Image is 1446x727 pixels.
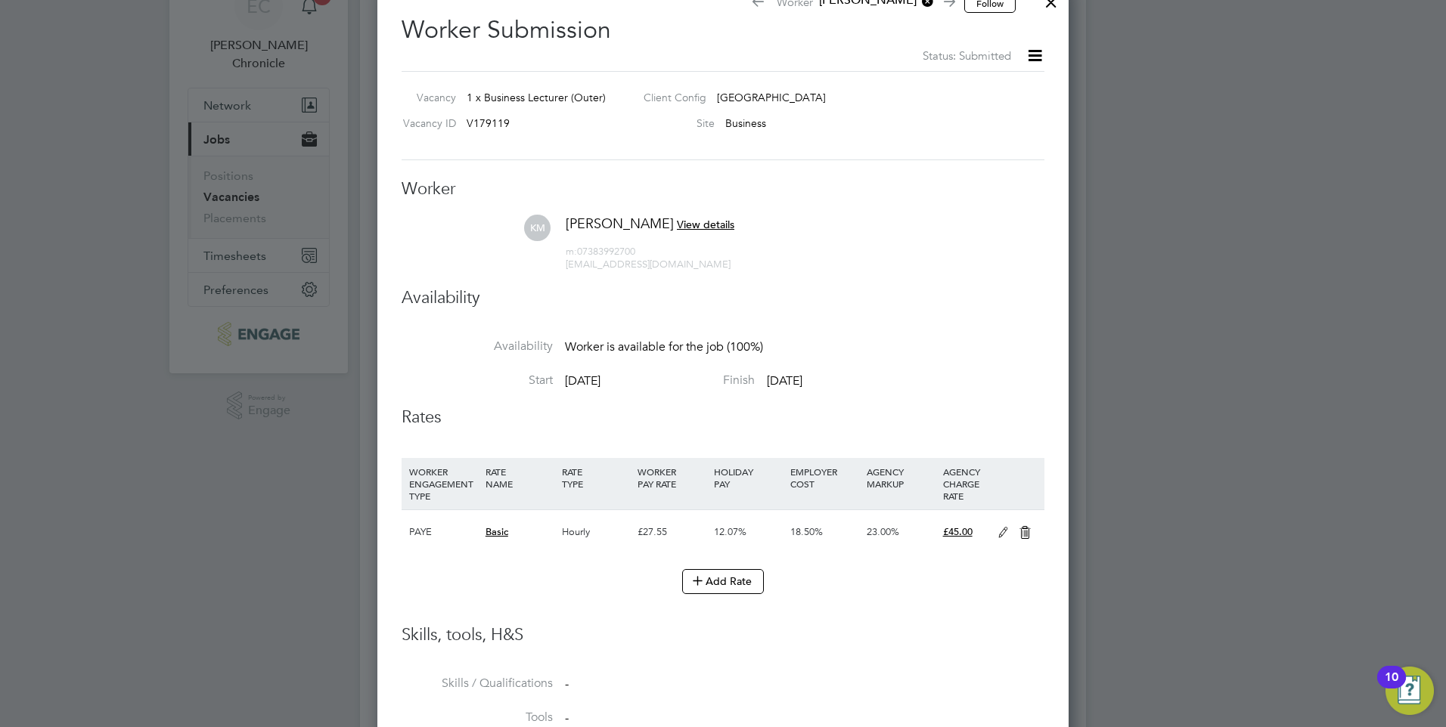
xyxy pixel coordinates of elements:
[939,458,990,509] div: AGENCY CHARGE RATE
[396,91,456,104] label: Vacancy
[467,116,510,130] span: V179119
[682,569,764,593] button: Add Rate
[566,258,731,271] span: [EMAIL_ADDRESS][DOMAIN_NAME]
[565,710,569,725] span: -
[1385,677,1398,697] div: 10
[396,116,456,130] label: Vacancy ID
[402,676,553,691] label: Skills / Qualifications
[566,245,577,258] span: m:
[405,510,482,554] div: PAYE
[725,116,766,130] span: Business
[566,215,674,232] span: [PERSON_NAME]
[863,458,939,497] div: AGENCY MARKUP
[558,510,635,554] div: Hourly
[710,458,787,497] div: HOLIDAY PAY
[923,48,1011,63] span: Status: Submitted
[565,676,569,691] span: -
[566,245,635,258] span: 07383992700
[634,458,710,497] div: WORKER PAY RATE
[558,458,635,497] div: RATE TYPE
[790,525,823,538] span: 18.50%
[402,407,1044,428] h3: Rates
[524,215,551,241] span: KM
[402,178,1044,200] h3: Worker
[1385,667,1434,715] button: Open Resource Center, 10 new notifications
[787,458,863,497] div: EMPLOYER COST
[402,710,553,725] label: Tools
[867,525,899,538] span: 23.00%
[677,218,734,231] span: View details
[405,458,482,509] div: WORKER ENGAGEMENT TYPE
[482,458,558,497] div: RATE NAME
[402,339,553,354] label: Availability
[486,525,508,538] span: Basic
[467,91,606,104] span: 1 x Business Lecturer (Outer)
[402,3,1044,65] h2: Worker Submission
[402,373,553,388] label: Start
[565,373,600,388] span: [DATE]
[714,525,746,538] span: 12.07%
[402,287,1044,309] h3: Availability
[631,91,706,104] label: Client Config
[943,525,973,538] span: £45.00
[631,116,715,130] label: Site
[402,624,1044,646] h3: Skills, tools, H&S
[634,510,710,554] div: £27.55
[767,373,802,388] span: [DATE]
[604,373,755,388] label: Finish
[717,91,826,104] span: [GEOGRAPHIC_DATA]
[565,339,763,354] span: Worker is available for the job (100%)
